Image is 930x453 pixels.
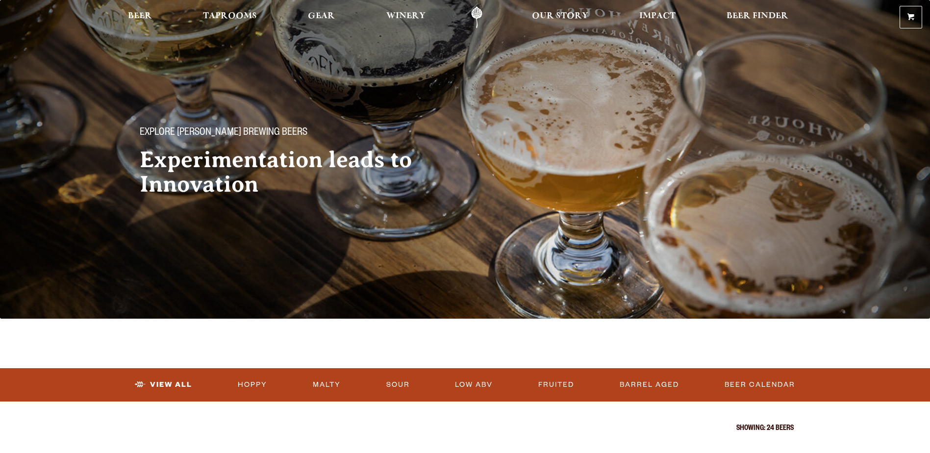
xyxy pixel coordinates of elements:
[140,148,446,197] h2: Experimentation leads to Innovation
[203,12,257,20] span: Taprooms
[140,127,307,140] span: Explore [PERSON_NAME] Brewing Beers
[308,12,335,20] span: Gear
[451,374,497,396] a: Low ABV
[720,6,795,28] a: Beer Finder
[534,374,578,396] a: Fruited
[309,374,345,396] a: Malty
[633,6,682,28] a: Impact
[128,12,152,20] span: Beer
[458,6,495,28] a: Odell Home
[382,374,414,396] a: Sour
[137,425,794,433] p: Showing: 24 Beers
[197,6,263,28] a: Taprooms
[727,12,788,20] span: Beer Finder
[721,374,799,396] a: Beer Calendar
[131,374,196,396] a: View All
[532,12,588,20] span: Our Story
[122,6,158,28] a: Beer
[386,12,426,20] span: Winery
[526,6,595,28] a: Our Story
[616,374,683,396] a: Barrel Aged
[234,374,271,396] a: Hoppy
[639,12,676,20] span: Impact
[380,6,432,28] a: Winery
[302,6,341,28] a: Gear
